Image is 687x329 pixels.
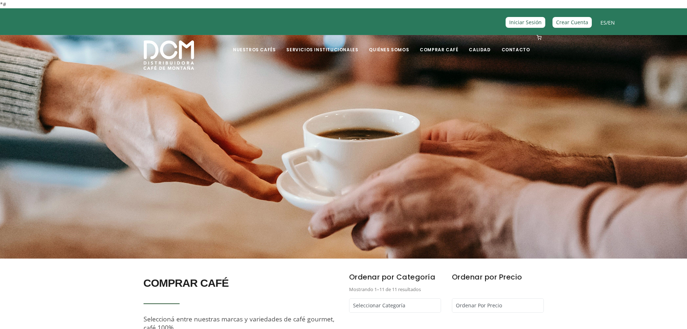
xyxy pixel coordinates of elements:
[349,285,441,293] p: Mostrando 1–11 de 11 resultados
[365,36,413,53] a: Quiénes Somos
[506,17,545,27] a: Iniciar Sesión
[497,36,534,53] a: Contacto
[144,273,338,293] h2: COMPRAR CAFÉ
[229,36,280,53] a: Nuestros Cafés
[608,19,615,26] a: EN
[415,36,462,53] a: Comprar Café
[452,269,544,285] h6: Ordenar por Precio
[600,18,615,27] span: /
[349,269,441,285] h6: Ordenar por Categoría
[282,36,362,53] a: Servicios Institucionales
[552,17,592,27] a: Crear Cuenta
[464,36,495,53] a: Calidad
[600,19,606,26] a: ES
